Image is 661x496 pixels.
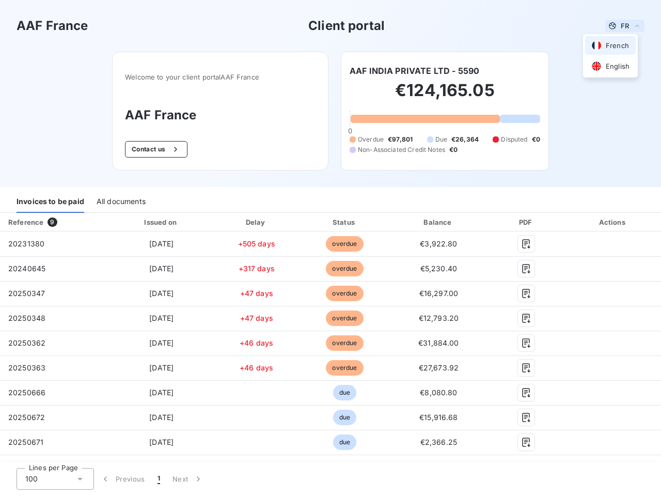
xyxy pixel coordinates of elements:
span: due [333,435,356,450]
span: French [606,41,629,51]
span: 100 [25,474,38,484]
span: due [333,385,356,400]
span: [DATE] [149,289,174,298]
span: €12,793.20 [419,314,459,322]
div: Status [302,217,387,227]
button: 1 [151,468,166,490]
span: €0 [532,135,540,144]
span: FR [621,22,629,30]
h2: €124,165.05 [350,80,540,111]
span: €97,801 [388,135,413,144]
div: All documents [97,191,146,213]
div: PDF [490,217,563,227]
span: €16,297.00 [419,289,459,298]
span: 20250672 [8,413,45,422]
span: +47 days [240,289,273,298]
div: Issued on [112,217,211,227]
span: [DATE] [149,239,174,248]
span: 20250666 [8,388,45,397]
span: €27,673.92 [419,363,459,372]
span: €8,080.80 [420,388,457,397]
span: 20250671 [8,438,43,446]
div: Reference [8,218,43,226]
span: €31,884.00 [418,338,459,347]
span: +46 days [240,338,273,347]
span: +317 days [239,264,275,273]
span: €2,366.25 [420,438,457,446]
span: 0 [348,127,352,135]
h3: AAF France [125,106,316,125]
span: €3,922.80 [420,239,457,248]
span: [DATE] [149,264,174,273]
span: €0 [449,145,458,154]
span: +46 days [240,363,273,372]
span: English [606,61,629,71]
span: overdue [326,261,363,276]
button: Previous [94,468,151,490]
span: 20250348 [8,314,45,322]
span: overdue [326,360,363,376]
span: Due [435,135,447,144]
span: overdue [326,286,363,301]
span: overdue [326,311,363,326]
h3: Client portal [308,17,385,35]
span: due [333,410,356,425]
span: €15,916.68 [419,413,458,422]
span: 20250363 [8,363,45,372]
span: €5,230.40 [420,264,457,273]
span: 9 [48,218,57,227]
span: [DATE] [149,314,174,322]
span: €26,364 [451,135,479,144]
span: [DATE] [149,413,174,422]
h3: AAF France [17,17,88,35]
span: [DATE] [149,438,174,446]
span: 20231380 [8,239,44,248]
span: Overdue [358,135,384,144]
span: 20250347 [8,289,45,298]
span: 20240645 [8,264,45,273]
span: overdue [326,335,363,351]
div: Balance [392,217,486,227]
span: +505 days [238,239,275,248]
button: Next [166,468,210,490]
span: 1 [158,474,160,484]
div: Delay [215,217,297,227]
div: Actions [567,217,659,227]
span: Welcome to your client portal AAF France [125,73,316,81]
span: [DATE] [149,338,174,347]
span: Non-Associated Credit Notes [358,145,445,154]
span: 20250362 [8,338,45,347]
span: +47 days [240,314,273,322]
span: Disputed [501,135,527,144]
div: Invoices to be paid [17,191,84,213]
span: overdue [326,236,363,252]
button: Contact us [125,141,187,158]
span: [DATE] [149,363,174,372]
h6: AAF INDIA PRIVATE LTD - 5590 [350,65,479,77]
span: [DATE] [149,388,174,397]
